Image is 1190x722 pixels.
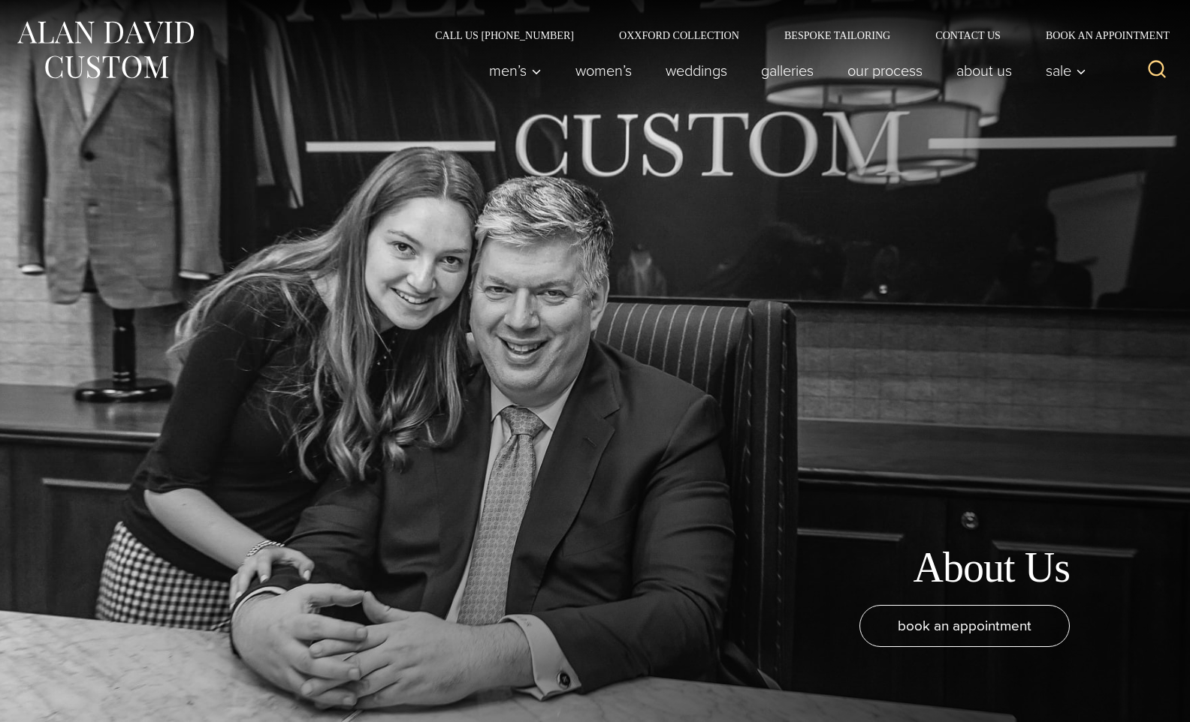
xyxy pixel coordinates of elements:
[412,30,1175,41] nav: Secondary Navigation
[597,30,762,41] a: Oxxford Collection
[649,56,745,86] a: weddings
[1023,30,1175,41] a: Book an Appointment
[762,30,913,41] a: Bespoke Tailoring
[412,30,597,41] a: Call Us [PHONE_NUMBER]
[831,56,940,86] a: Our Process
[940,56,1029,86] a: About Us
[15,17,195,83] img: Alan David Custom
[913,30,1023,41] a: Contact Us
[473,56,1095,86] nav: Primary Navigation
[859,605,1070,647] a: book an appointment
[898,615,1031,636] span: book an appointment
[1139,53,1175,89] button: View Search Form
[489,63,542,78] span: Men’s
[745,56,831,86] a: Galleries
[1046,63,1086,78] span: Sale
[913,543,1070,593] h1: About Us
[559,56,649,86] a: Women’s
